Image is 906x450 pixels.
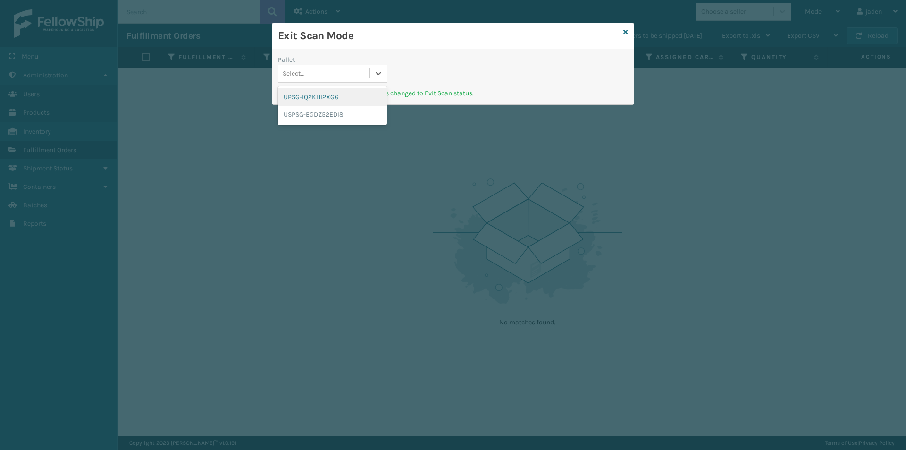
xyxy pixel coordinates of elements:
h3: Exit Scan Mode [278,29,620,43]
p: Pallet scanned and Fulfillment Orders changed to Exit Scan status. [278,88,628,98]
label: Pallet [278,55,295,65]
div: Select... [283,68,305,78]
div: UPSG-IQ2KHI2XGG [278,88,387,106]
div: USPSG-EGDZ52EDI8 [278,106,387,123]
